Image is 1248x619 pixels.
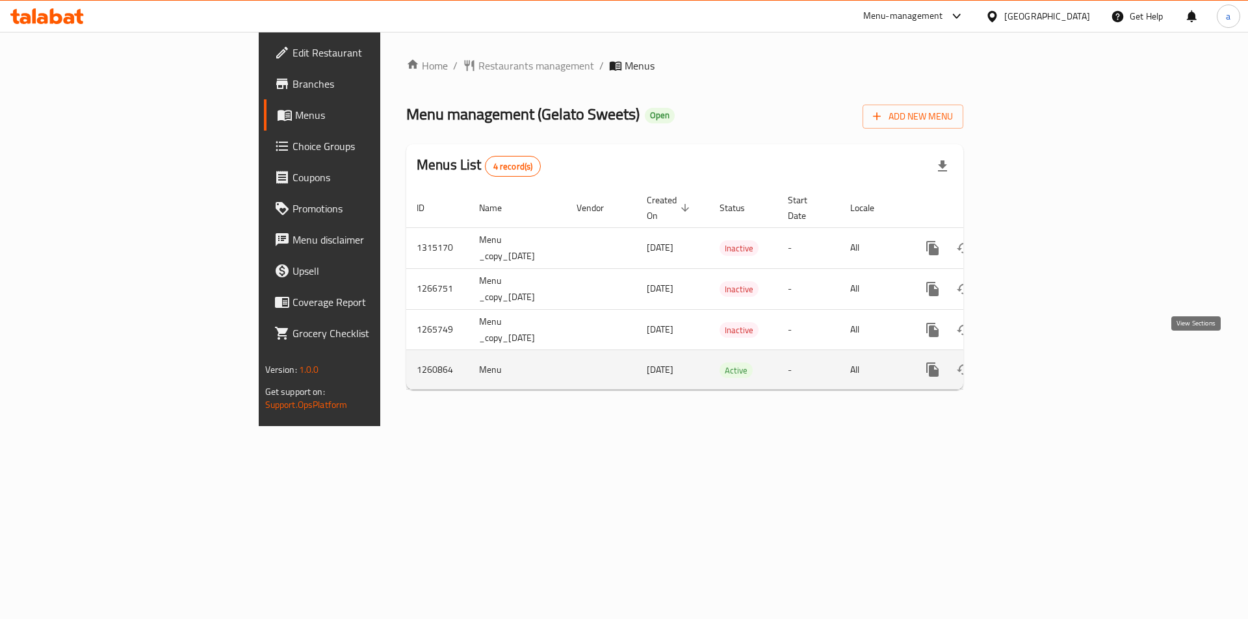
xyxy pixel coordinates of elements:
[720,281,759,297] div: Inactive
[417,155,541,177] h2: Menus List
[299,361,319,378] span: 1.0.0
[479,200,519,216] span: Name
[647,321,673,338] span: [DATE]
[469,350,566,390] td: Menu
[264,318,467,349] a: Grocery Checklist
[406,99,640,129] span: Menu management ( Gelato Sweets )
[406,58,963,73] nav: breadcrumb
[265,361,297,378] span: Version:
[917,354,948,385] button: more
[406,188,1052,390] table: enhanced table
[292,138,457,154] span: Choice Groups
[840,268,907,309] td: All
[577,200,621,216] span: Vendor
[264,131,467,162] a: Choice Groups
[863,8,943,24] div: Menu-management
[777,350,840,390] td: -
[647,361,673,378] span: [DATE]
[469,309,566,350] td: Menu _copy_[DATE]
[485,156,541,177] div: Total records count
[1226,9,1230,23] span: a
[907,188,1052,228] th: Actions
[777,268,840,309] td: -
[645,108,675,123] div: Open
[647,239,673,256] span: [DATE]
[645,110,675,121] span: Open
[264,286,467,318] a: Coverage Report
[292,263,457,279] span: Upsell
[265,396,348,413] a: Support.OpsPlatform
[788,192,824,223] span: Start Date
[720,240,759,256] div: Inactive
[863,105,963,129] button: Add New Menu
[647,192,694,223] span: Created On
[486,160,541,173] span: 4 record(s)
[840,227,907,268] td: All
[777,227,840,268] td: -
[264,255,467,286] a: Upsell
[850,200,891,216] span: Locale
[917,314,948,346] button: more
[292,325,457,341] span: Grocery Checklist
[264,68,467,99] a: Branches
[948,314,980,346] button: Change Status
[292,201,457,216] span: Promotions
[417,200,441,216] span: ID
[264,224,467,255] a: Menu disclaimer
[720,241,759,256] span: Inactive
[720,323,759,338] span: Inactive
[840,309,907,350] td: All
[948,273,980,305] button: Change Status
[625,58,655,73] span: Menus
[469,227,566,268] td: Menu _copy_[DATE]
[948,354,980,385] button: Change Status
[469,268,566,309] td: Menu _copy_[DATE]
[873,108,953,125] span: Add New Menu
[478,58,594,73] span: Restaurants management
[292,45,457,60] span: Edit Restaurant
[917,273,948,305] button: more
[720,322,759,338] div: Inactive
[599,58,604,73] li: /
[264,99,467,131] a: Menus
[720,363,753,378] span: Active
[927,151,958,182] div: Export file
[777,309,840,350] td: -
[292,76,457,92] span: Branches
[948,233,980,264] button: Change Status
[264,162,467,193] a: Coupons
[917,233,948,264] button: more
[720,200,762,216] span: Status
[292,232,457,247] span: Menu disclaimer
[295,107,457,123] span: Menus
[1004,9,1090,23] div: [GEOGRAPHIC_DATA]
[840,350,907,390] td: All
[463,58,594,73] a: Restaurants management
[264,37,467,68] a: Edit Restaurant
[264,193,467,224] a: Promotions
[720,282,759,297] span: Inactive
[292,294,457,310] span: Coverage Report
[292,170,457,185] span: Coupons
[265,383,325,400] span: Get support on:
[647,280,673,297] span: [DATE]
